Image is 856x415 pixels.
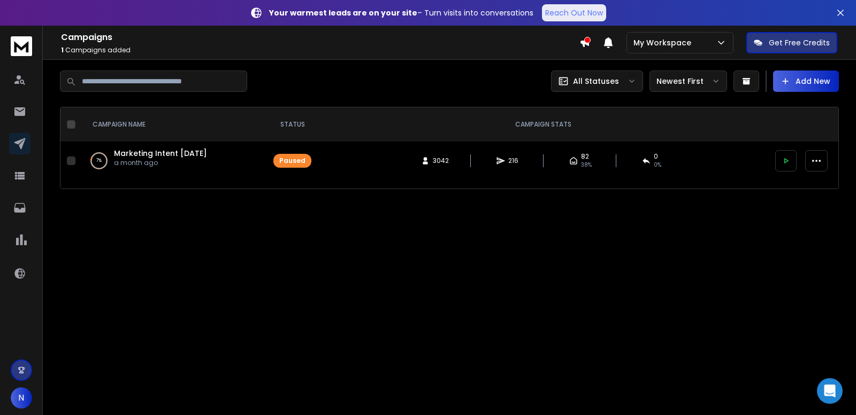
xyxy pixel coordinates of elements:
span: 0 % [654,161,661,169]
div: Paused [279,156,305,165]
button: Add New [773,71,839,92]
a: Marketing Intent [DATE] [114,148,207,159]
button: Get Free Credits [746,32,837,53]
td: 7%Marketing Intent [DATE]a month ago [80,142,267,180]
p: 7 % [96,155,102,166]
div: Open Intercom Messenger [817,378,843,404]
button: Newest First [649,71,727,92]
th: CAMPAIGN STATS [318,107,769,142]
p: Get Free Credits [769,37,830,48]
th: CAMPAIGN NAME [80,107,267,142]
span: 38 % [581,161,592,169]
strong: Your warmest leads are on your site [269,7,417,18]
h1: Campaigns [61,31,579,44]
button: N [11,387,32,409]
span: 1 [61,45,64,54]
span: 216 [508,156,519,165]
p: All Statuses [573,76,619,87]
span: 0 [654,152,658,161]
span: 3042 [433,156,449,165]
span: 82 [581,152,589,161]
th: STATUS [267,107,318,142]
p: My Workspace [633,37,695,48]
p: a month ago [114,159,207,167]
p: Campaigns added [61,46,579,54]
img: logo [11,36,32,56]
a: Reach Out Now [542,4,606,21]
p: Reach Out Now [545,7,603,18]
p: – Turn visits into conversations [269,7,533,18]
